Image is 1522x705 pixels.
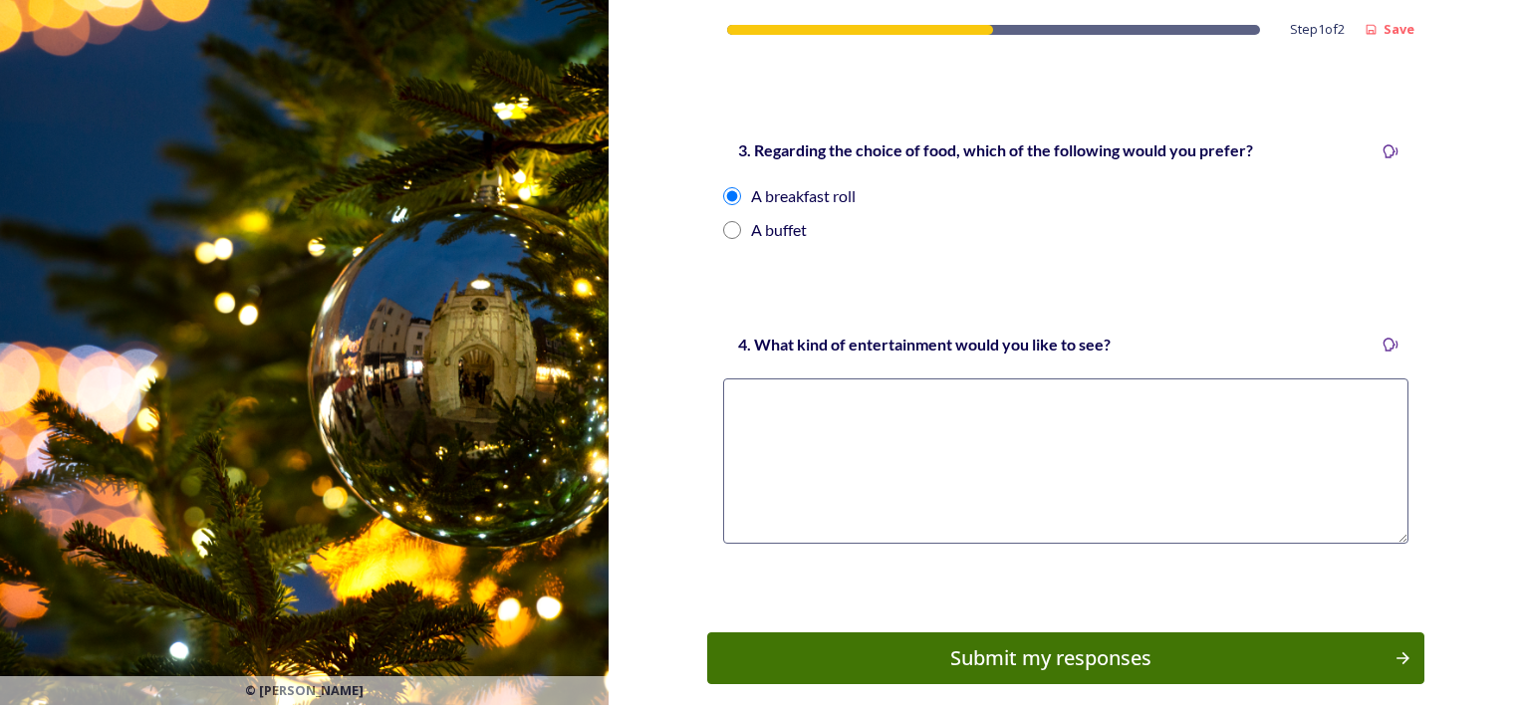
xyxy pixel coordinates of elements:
[738,140,1253,159] strong: 3. Regarding the choice of food, which of the following would you prefer?
[1290,20,1345,39] span: Step 1 of 2
[751,218,807,242] div: A buffet
[245,681,364,700] span: © [PERSON_NAME]
[1384,20,1414,38] strong: Save
[738,335,1111,353] strong: 4. What kind of entertainment would you like to see?
[751,184,856,208] div: A breakfast roll
[707,632,1424,684] button: Continue
[718,643,1385,673] div: Submit my responses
